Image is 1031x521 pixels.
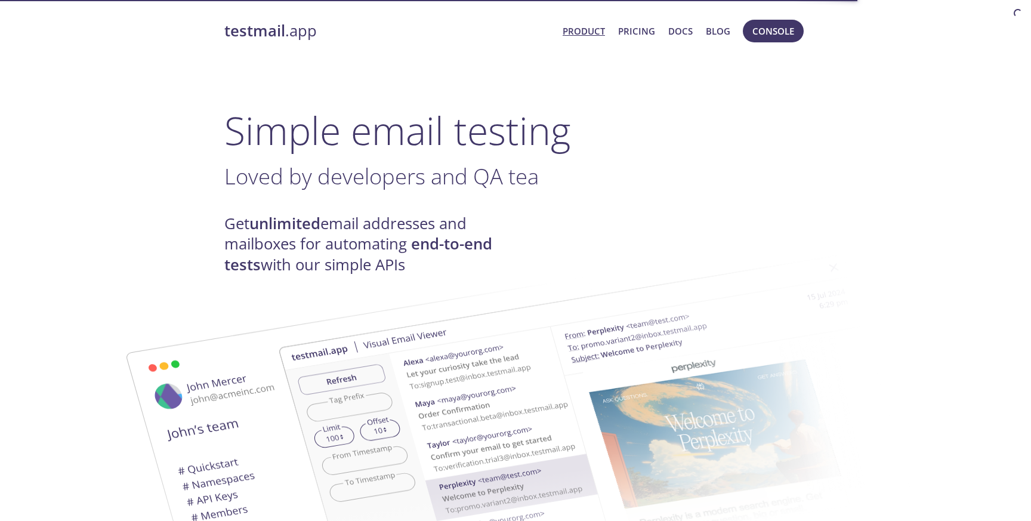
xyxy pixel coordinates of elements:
[224,161,539,191] span: Loved by developers and QA tea
[249,213,320,234] strong: unlimited
[668,23,693,39] a: Docs
[618,23,655,39] a: Pricing
[224,20,285,41] strong: testmail
[224,214,515,275] h4: Get email addresses and mailboxes for automating with our simple APIs
[563,23,605,39] a: Product
[743,20,804,42] button: Console
[224,233,492,275] strong: end-to-end tests
[224,21,553,41] a: testmail.app
[224,107,807,153] h1: Simple email testing
[706,23,730,39] a: Blog
[752,23,794,39] span: Console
